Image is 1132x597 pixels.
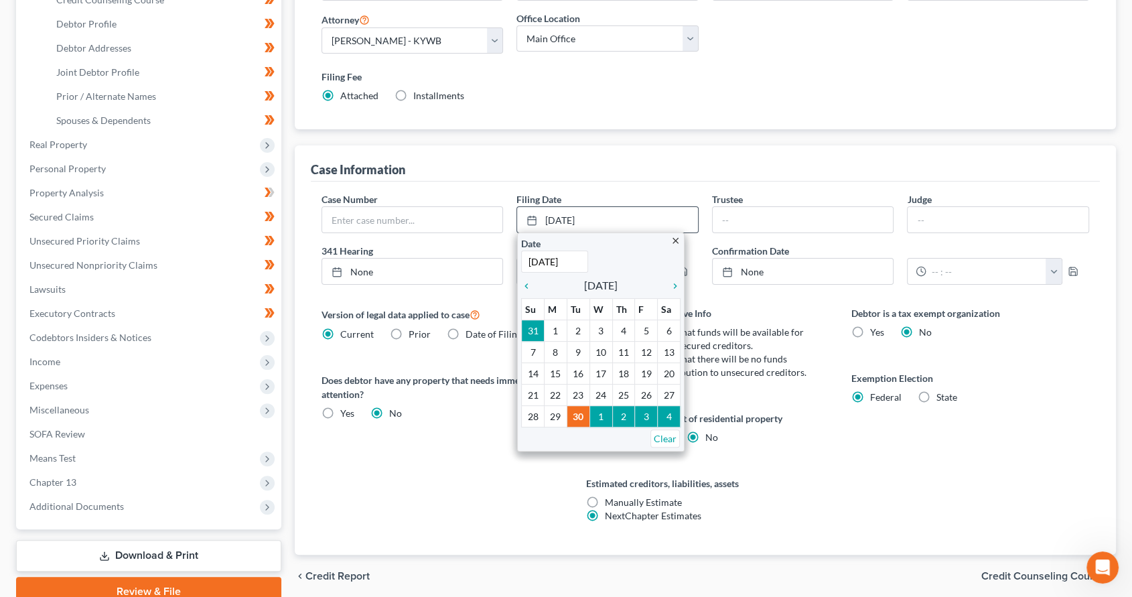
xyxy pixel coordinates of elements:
[389,407,402,419] span: No
[612,299,635,320] th: Th
[409,328,431,340] span: Prior
[29,259,157,271] span: Unsecured Nonpriority Claims
[670,236,681,246] i: close
[315,244,705,258] label: 341 Hearing
[605,326,804,351] span: Debtor estimates that funds will be available for distribution to unsecured creditors.
[29,332,151,343] span: Codebtors Insiders & Notices
[29,187,104,198] span: Property Analysis
[56,90,156,102] span: Prior / Alternate Names
[635,320,658,342] td: 5
[516,11,580,25] label: Office Location
[230,434,251,455] button: Send a message…
[516,192,561,206] label: Filing Date
[658,406,681,427] td: 4
[11,105,220,352] div: 🚨 Notice: MFA Filing Issue 🚨We’ve noticed some users are not receiving the MFA pop-up when filing...
[322,192,378,206] label: Case Number
[56,18,117,29] span: Debtor Profile
[11,411,257,434] textarea: Message…
[322,70,1090,84] label: Filing Fee
[544,385,567,406] td: 22
[19,253,281,277] a: Unsecured Nonpriority Claims
[322,207,503,233] input: Enter case number...
[650,429,680,448] a: Clear
[21,179,209,231] div: If you experience this issue, please wait at least between filing attempts to allow MFA to reset ...
[635,342,658,363] td: 12
[522,363,545,385] td: 14
[9,5,34,31] button: go back
[38,7,60,29] img: Profile image for Emma
[589,363,612,385] td: 17
[29,283,66,295] span: Lawsuits
[567,320,589,342] td: 2
[851,306,1090,320] label: Debtor is a tax exempt organization
[46,60,281,84] a: Joint Debtor Profile
[16,540,281,572] a: Download & Print
[635,406,658,427] td: 3
[981,571,1105,582] span: Credit Counseling Course
[322,11,370,27] label: Attorney
[907,192,931,206] label: Judge
[586,411,825,425] label: Debtor resides as tenant of residential property
[612,385,635,406] td: 25
[919,326,932,338] span: No
[522,406,545,427] td: 28
[567,299,589,320] th: Tu
[705,244,1096,258] label: Confirmation Date
[29,452,76,464] span: Means Test
[29,501,124,512] span: Additional Documents
[322,306,560,322] label: Version of legal data applied to case
[46,109,281,133] a: Spouses & Dependents
[65,17,125,30] p: Active 2h ago
[311,161,405,178] div: Case Information
[42,439,53,450] button: Emoji picker
[589,406,612,427] td: 1
[713,207,894,233] input: --
[295,571,305,582] i: chevron_left
[21,297,209,337] div: Our team is actively investigating this issue and will provide updates as soon as more informatio...
[413,90,464,101] span: Installments
[544,406,567,427] td: 29
[21,133,209,173] div: We’ve noticed some users are not receiving the MFA pop-up when filing [DATE].
[295,571,370,582] button: chevron_left Credit Report
[29,476,76,488] span: Chapter 13
[521,237,541,251] label: Date
[851,371,1090,385] label: Exemption Election
[522,342,545,363] td: 7
[46,12,281,36] a: Debtor Profile
[19,205,281,229] a: Secured Claims
[85,439,96,450] button: Start recording
[544,342,567,363] td: 8
[21,239,209,291] div: If you’ve had multiple failed attempts after waiting 10 minutes and need to file by the end of th...
[340,328,374,340] span: Current
[1086,551,1119,584] iframe: Intercom live chat
[658,342,681,363] td: 13
[56,115,151,126] span: Spouses & Dependents
[466,328,522,340] span: Date of Filing
[981,571,1116,582] button: Credit Counseling Course chevron_right
[586,306,825,320] label: Statistical/Administrative Info
[56,66,139,78] span: Joint Debtor Profile
[544,320,567,342] td: 1
[584,277,618,293] span: [DATE]
[567,363,589,385] td: 16
[29,404,89,415] span: Miscellaneous
[658,385,681,406] td: 27
[29,356,60,367] span: Income
[870,326,884,338] span: Yes
[29,428,85,440] span: SOFA Review
[589,299,612,320] th: W
[658,363,681,385] td: 20
[29,235,140,247] span: Unsecured Priority Claims
[589,320,612,342] td: 3
[586,476,825,490] label: Estimated creditors, liabilities, assets
[305,571,370,582] span: Credit Report
[29,211,94,222] span: Secured Claims
[21,114,178,125] b: 🚨 Notice: MFA Filing Issue 🚨
[65,7,152,17] h1: [PERSON_NAME]
[19,422,281,446] a: SOFA Review
[605,353,806,378] span: Debtor estimates that there will be no funds available for distribution to unsecured creditors.
[713,259,894,284] a: None
[663,277,681,293] a: chevron_right
[29,308,115,319] span: Executory Contracts
[635,385,658,406] td: 26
